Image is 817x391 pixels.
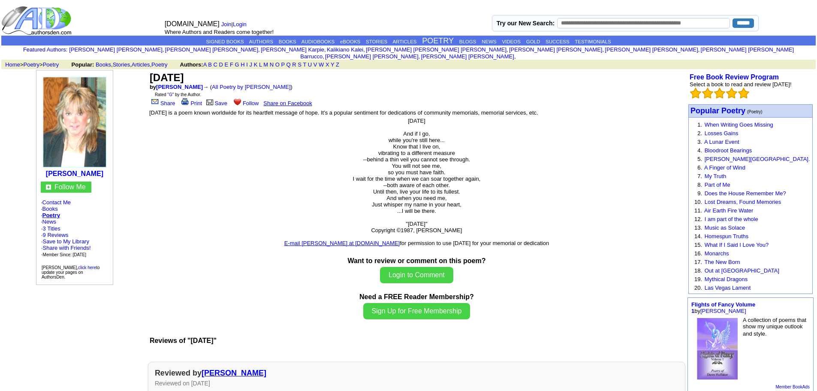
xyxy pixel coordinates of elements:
font: i [508,48,509,52]
a: D [219,61,223,68]
font: 15. [694,242,702,248]
font: | [221,21,250,27]
a: T [303,61,306,68]
a: Homespun Truths [705,233,749,239]
a: Share with Friends! [43,245,91,251]
font: 14. [694,233,702,239]
a: NEWS [482,39,497,44]
img: 45026.jpg [42,76,107,168]
a: Print [180,100,202,106]
font: i [326,48,327,52]
font: Where Authors and Readers come together! [165,29,274,35]
a: [PERSON_NAME] [202,369,266,377]
font: : [23,46,67,53]
img: gc.jpg [46,185,51,190]
a: What If I Said I Love You? [705,242,769,248]
a: [PERSON_NAME] [46,170,103,177]
a: A [203,61,207,68]
a: [PERSON_NAME] [PERSON_NAME] [509,46,602,53]
img: bigemptystars.png [738,88,749,99]
a: 3 Titles [43,225,60,232]
font: i [516,55,517,59]
font: Rated " " by the Author. [155,92,201,97]
a: Login to Comment [380,271,453,279]
font: 2. [697,130,702,136]
a: 9 Reviews [43,232,69,238]
a: [PERSON_NAME] [PERSON_NAME] [69,46,162,53]
font: i [365,48,366,52]
font: · · · [41,238,91,258]
a: AUTHORS [249,39,273,44]
font: > > [2,61,70,68]
a: Stories [113,61,130,68]
a: BLOGS [459,39,476,44]
a: Mythical Dragons [705,276,748,282]
font: 20. [694,285,702,291]
img: bigemptystars.png [690,88,701,99]
a: [PERSON_NAME] [PERSON_NAME] [605,46,698,53]
div: Reviewed on [DATE] [155,380,678,387]
img: share_page.gif [151,98,159,105]
font: · · · · [41,199,109,258]
b: Need a FREE Reader Membership? [359,293,474,300]
a: Free Book Review Program [690,73,779,81]
font: [DOMAIN_NAME] [165,20,220,27]
button: Sign Up for Free Membership [363,303,470,319]
a: Featured Authors [23,46,66,53]
a: Does the House Remember Me? [705,190,786,197]
img: print.gif [181,98,189,105]
font: → ( ) [203,84,292,90]
font: [DATE] [150,72,184,83]
a: GOLD [526,39,540,44]
a: Bloodroot Bearings [705,147,752,154]
img: bigemptystars.png [714,88,725,99]
a: SUCCESS [546,39,570,44]
img: library.gif [205,98,214,105]
font: [DATE] is a poem known worldwide for its heartfelt message of hope. It's a popular sentiment for ... [149,109,538,116]
font: 11. [694,207,702,214]
a: My Truth [705,173,727,179]
font: 7. [697,173,702,179]
a: News [42,218,57,225]
b: Want to review or comment on this poem? [347,257,485,264]
a: Popular Poetry [690,107,745,115]
a: Follow [232,100,259,106]
a: Z [336,61,339,68]
a: A Lunar Event [704,139,739,145]
a: K [254,61,258,68]
font: 17. [694,259,702,265]
font: 1. [697,121,702,128]
font: i [324,55,325,59]
a: Las Vegas Lament [705,285,751,291]
a: Follow Me [54,183,86,191]
font: 16. [694,250,702,257]
a: Share [150,100,175,106]
a: Flights of Fancy Volume 1 [691,301,755,314]
a: V [314,61,317,68]
font: A collection of poems that show my unique outlook and style. [743,317,806,337]
a: Losses Gains [705,130,739,136]
a: Share on Facebook [263,100,312,106]
a: X [326,61,329,68]
a: I [246,61,248,68]
a: SIGNED BOOKS [206,39,244,44]
a: [PERSON_NAME] [PERSON_NAME] [165,46,258,53]
a: A Finger of Wind [704,164,745,171]
font: Select a book to read and review [DATE]! [690,81,792,88]
a: P [281,61,285,68]
font: 3. [697,139,702,145]
a: Poetry [42,212,60,218]
div: Reviewed by [155,369,678,378]
font: 10. [694,199,702,205]
a: VIDEOS [502,39,520,44]
font: 5. [697,156,702,162]
a: Air Earth Fire Water [704,207,753,214]
font: 13. [694,224,702,231]
font: , , , , , , , , , , [69,46,794,60]
font: i [699,48,700,52]
a: Y [331,61,334,68]
a: Out at [GEOGRAPHIC_DATA] [705,267,779,274]
font: by [691,301,755,314]
a: eBOOKS [340,39,360,44]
